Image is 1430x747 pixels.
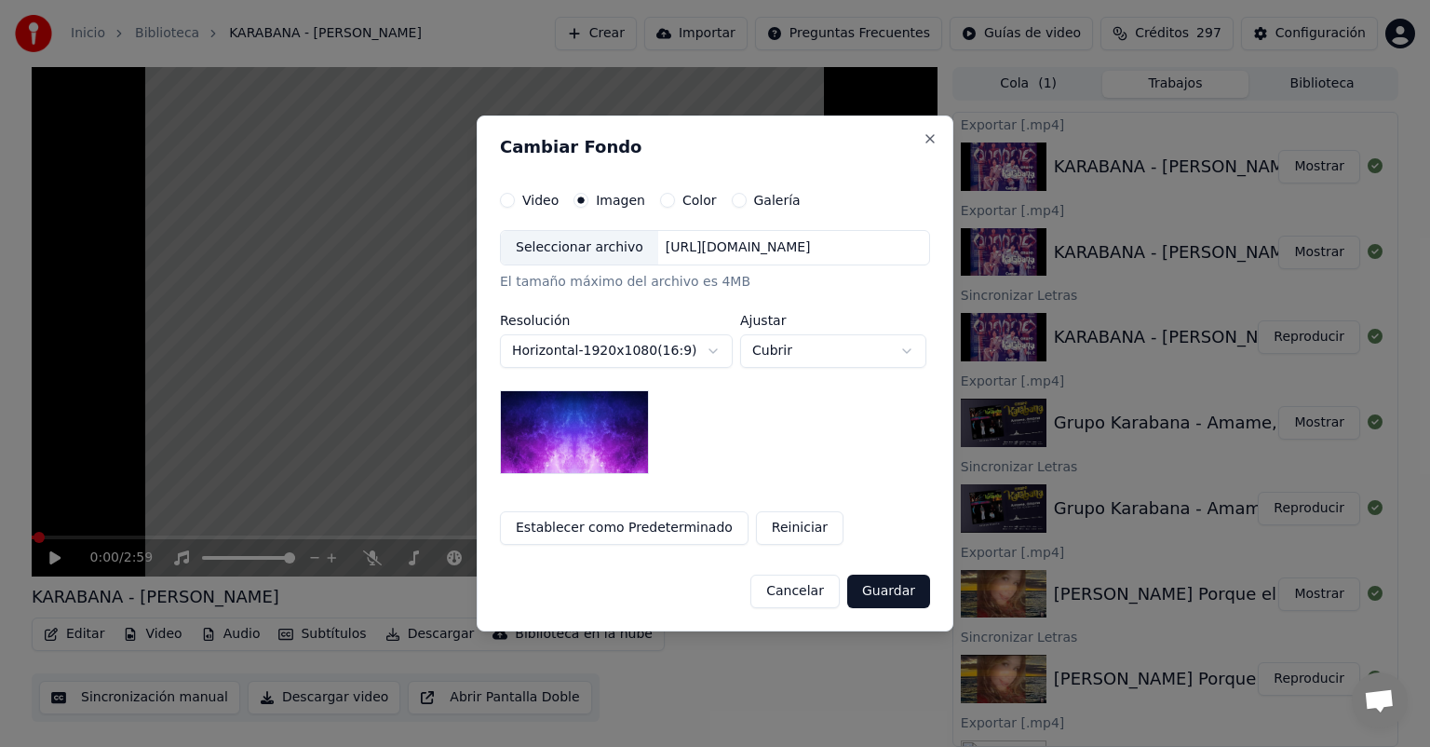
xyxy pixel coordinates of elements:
[754,194,801,207] label: Galería
[596,194,645,207] label: Imagen
[501,231,658,265] div: Seleccionar archivo
[500,511,749,545] button: Establecer como Predeterminado
[522,194,559,207] label: Video
[750,575,840,608] button: Cancelar
[756,511,843,545] button: Reiniciar
[500,273,930,292] div: El tamaño máximo del archivo es 4MB
[500,139,930,156] h2: Cambiar Fondo
[740,314,926,327] label: Ajustar
[847,575,930,608] button: Guardar
[500,314,733,327] label: Resolución
[658,238,818,257] div: [URL][DOMAIN_NAME]
[682,194,717,207] label: Color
